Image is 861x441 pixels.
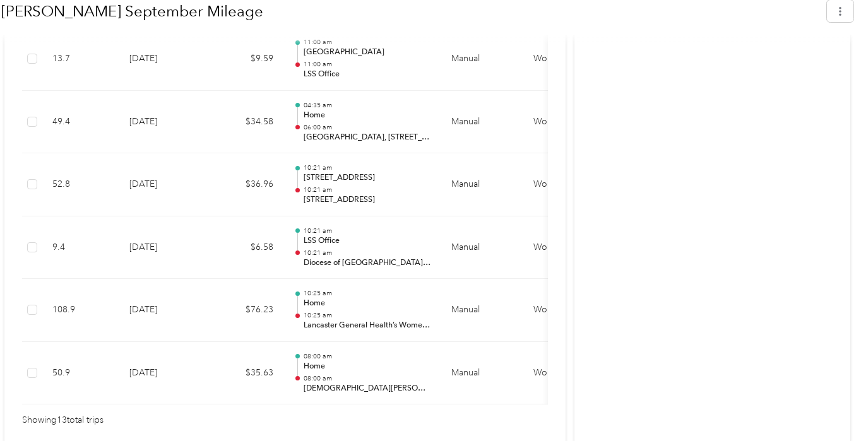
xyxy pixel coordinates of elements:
p: 10:25 am [304,311,431,320]
p: [STREET_ADDRESS] [304,172,431,184]
p: Lancaster General Health’s Women & [GEOGRAPHIC_DATA], [STREET_ADDRESS] [304,320,431,331]
td: [DATE] [119,91,208,154]
p: 10:21 am [304,163,431,172]
p: LSS Office [304,69,431,80]
td: [DATE] [119,279,208,342]
p: Home [304,298,431,309]
td: $36.96 [208,153,283,216]
p: 10:25 am [304,289,431,298]
td: 50.9 [42,342,119,405]
td: 49.4 [42,91,119,154]
p: 11:00 am [304,60,431,69]
td: Manual [441,91,523,154]
p: 08:00 am [304,374,431,383]
span: Showing 13 total trips [22,413,104,427]
p: 10:21 am [304,226,431,235]
td: Manual [441,216,523,279]
td: Work [523,28,618,91]
p: Home [304,361,431,372]
td: 13.7 [42,28,119,91]
td: $34.58 [208,91,283,154]
td: [DATE] [119,216,208,279]
td: $35.63 [208,342,283,405]
p: 10:21 am [304,185,431,194]
p: Diocese of [GEOGRAPHIC_DATA], [STREET_ADDRESS] [304,257,431,269]
td: Work [523,91,618,154]
td: [DATE] [119,28,208,91]
td: $76.23 [208,279,283,342]
p: [DEMOGRAPHIC_DATA][PERSON_NAME], [STREET_ADDRESS] [304,383,431,394]
td: Work [523,153,618,216]
p: 06:00 am [304,123,431,132]
p: LSS Office [304,235,431,247]
td: Manual [441,342,523,405]
p: [STREET_ADDRESS] [304,194,431,206]
td: Manual [441,279,523,342]
td: Work [523,342,618,405]
p: [GEOGRAPHIC_DATA] [304,47,431,58]
td: Manual [441,28,523,91]
td: 108.9 [42,279,119,342]
p: Home [304,110,431,121]
td: [DATE] [119,153,208,216]
td: $9.59 [208,28,283,91]
td: 52.8 [42,153,119,216]
p: 08:00 am [304,352,431,361]
p: [GEOGRAPHIC_DATA], [STREET_ADDRESS] [304,132,431,143]
td: Manual [441,153,523,216]
td: Work [523,279,618,342]
td: [DATE] [119,342,208,405]
td: 9.4 [42,216,119,279]
td: Work [523,216,618,279]
td: $6.58 [208,216,283,279]
p: 10:21 am [304,249,431,257]
p: 04:35 am [304,101,431,110]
